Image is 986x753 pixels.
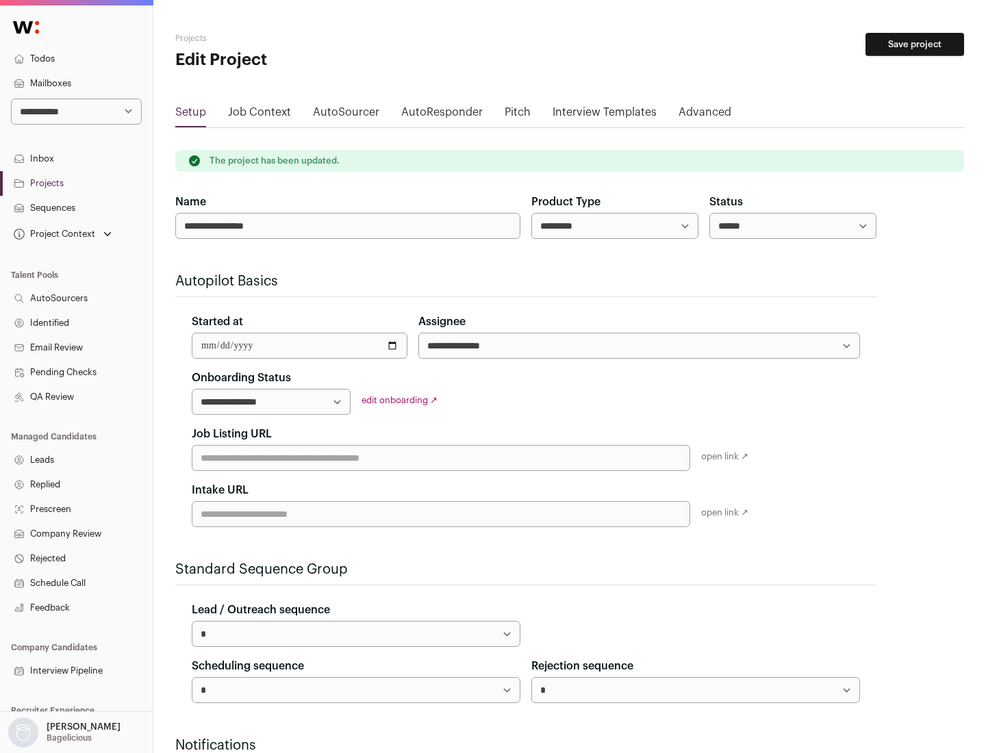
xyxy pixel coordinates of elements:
button: Open dropdown [11,225,114,244]
label: Status [709,194,743,210]
h2: Autopilot Basics [175,272,876,291]
a: Pitch [505,104,531,126]
h1: Edit Project [175,49,438,71]
label: Product Type [531,194,601,210]
label: Intake URL [192,482,249,498]
p: [PERSON_NAME] [47,722,121,732]
a: Advanced [679,104,731,126]
button: Open dropdown [5,717,123,748]
p: The project has been updated. [210,155,340,166]
button: Save project [865,33,964,56]
a: Interview Templates [553,104,657,126]
a: Setup [175,104,206,126]
label: Rejection sequence [531,658,633,674]
h2: Standard Sequence Group [175,560,876,579]
label: Name [175,194,206,210]
a: edit onboarding ↗ [362,396,438,405]
a: AutoResponder [401,104,483,126]
img: Wellfound [5,14,47,41]
label: Job Listing URL [192,426,272,442]
label: Assignee [418,314,466,330]
a: Job Context [228,104,291,126]
label: Onboarding Status [192,370,291,386]
label: Started at [192,314,243,330]
label: Scheduling sequence [192,658,304,674]
div: Project Context [11,229,95,240]
label: Lead / Outreach sequence [192,602,330,618]
img: nopic.png [8,717,38,748]
p: Bagelicious [47,732,92,743]
a: AutoSourcer [313,104,379,126]
h2: Projects [175,33,438,44]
